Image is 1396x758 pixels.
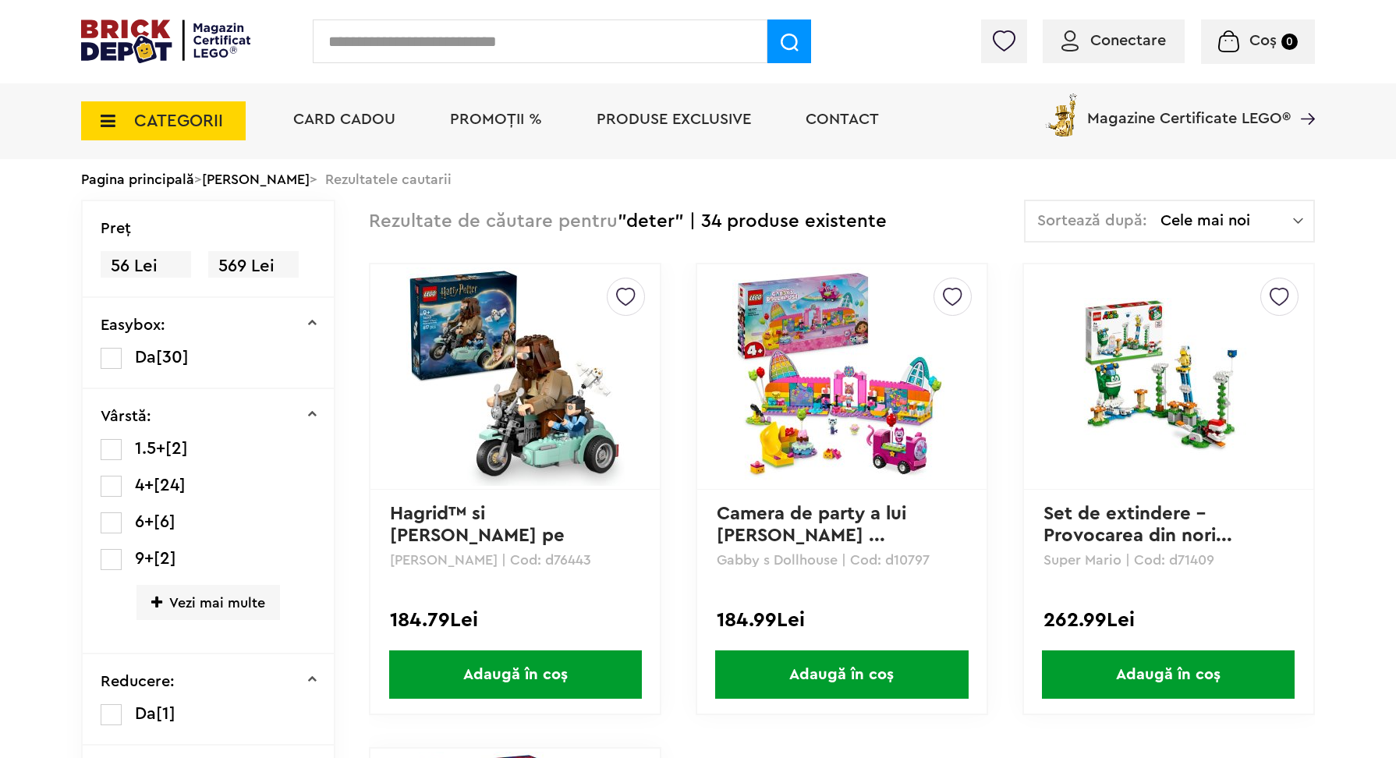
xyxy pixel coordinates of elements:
[1160,213,1293,228] span: Cele mai noi
[389,650,642,699] span: Adaugă în coș
[135,349,156,366] span: Da
[101,221,131,236] p: Preţ
[202,172,310,186] a: [PERSON_NAME]
[101,317,165,333] p: Easybox:
[1090,33,1166,48] span: Conectare
[135,705,156,722] span: Da
[806,112,879,127] a: Contact
[732,267,951,486] img: Camera de party a lui Gabby - Ambalaj deteriorat
[208,251,299,282] span: 569 Lei
[156,705,175,722] span: [1]
[697,650,987,699] a: Adaugă în coș
[450,112,542,127] a: PROMOȚII %
[597,112,751,127] a: Produse exclusive
[1061,33,1166,48] a: Conectare
[1059,298,1277,455] img: Set de extindere - Provocarea din nori a lui Big Spike - Ambalaj deteriorat
[369,200,887,244] div: "deter" | 34 produse existente
[1042,650,1295,699] span: Adaugă în coș
[406,267,625,486] img: Hagrid™ si Harry pe motocicleta - Ambalaj deteriorat
[81,172,194,186] a: Pagina principală
[135,550,154,567] span: 9+
[135,440,165,457] span: 1.5+
[1024,650,1313,699] a: Adaugă în coș
[390,553,640,567] p: [PERSON_NAME] | Cod: d76443
[1087,90,1291,126] span: Magazine Certificate LEGO®
[156,349,189,366] span: [30]
[715,650,968,699] span: Adaugă în coș
[1043,505,1232,545] a: Set de extindere - Provocarea din nori...
[370,650,660,699] a: Adaugă în coș
[134,112,223,129] span: CATEGORII
[101,251,191,282] span: 56 Lei
[101,409,151,424] p: Vârstă:
[81,159,1315,200] div: > > Rezultatele cautarii
[390,505,583,567] a: Hagrid™ si [PERSON_NAME] pe motocicleta - Amba...
[293,112,395,127] a: Card Cadou
[136,585,280,620] span: Vezi mai multe
[390,610,640,630] div: 184.79Lei
[1037,213,1147,228] span: Sortează după:
[1281,34,1298,50] small: 0
[154,550,176,567] span: [2]
[369,212,618,231] span: Rezultate de căutare pentru
[135,476,154,494] span: 4+
[1291,90,1315,106] a: Magazine Certificate LEGO®
[135,513,154,530] span: 6+
[154,476,186,494] span: [24]
[717,553,967,567] p: Gabby s Dollhouse | Cod: d10797
[165,440,188,457] span: [2]
[717,505,912,545] a: Camera de party a lui [PERSON_NAME] ...
[1249,33,1277,48] span: Coș
[1043,553,1294,567] p: Super Mario | Cod: d71409
[154,513,175,530] span: [6]
[717,610,967,630] div: 184.99Lei
[101,674,175,689] p: Reducere:
[1043,610,1294,630] div: 262.99Lei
